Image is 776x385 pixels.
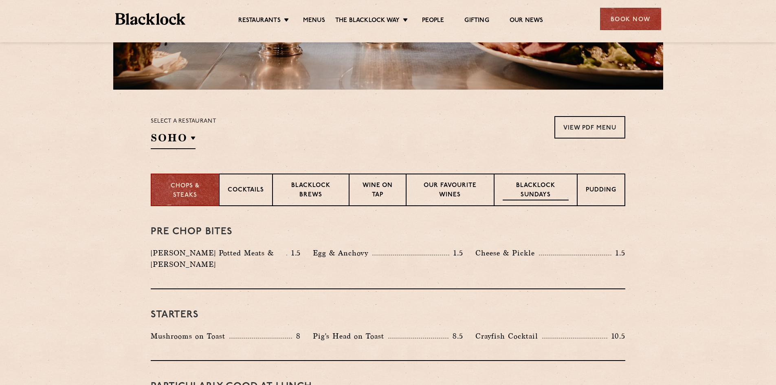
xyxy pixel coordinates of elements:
p: Select a restaurant [151,116,216,127]
p: 1.5 [449,248,463,258]
a: Restaurants [238,17,281,26]
p: Egg & Anchovy [313,247,372,259]
p: Crayfish Cocktail [475,330,542,342]
p: Cocktails [228,186,264,196]
h3: Pre Chop Bites [151,227,625,237]
p: 1.5 [287,248,301,258]
p: Pudding [586,186,616,196]
a: Menus [303,17,325,26]
div: Book Now [600,8,661,30]
a: Our News [510,17,543,26]
p: Our favourite wines [415,181,485,200]
img: BL_Textured_Logo-footer-cropped.svg [115,13,186,25]
p: [PERSON_NAME] Potted Meats & [PERSON_NAME] [151,247,286,270]
p: Blacklock Brews [281,181,341,200]
p: 8 [292,331,301,341]
p: 10.5 [607,331,625,341]
p: Cheese & Pickle [475,247,539,259]
p: Mushrooms on Toast [151,330,229,342]
p: Chops & Steaks [160,182,211,200]
p: 8.5 [448,331,463,341]
a: The Blacklock Way [335,17,400,26]
p: Pig's Head on Toast [313,330,388,342]
a: People [422,17,444,26]
h2: SOHO [151,131,196,149]
h3: Starters [151,310,625,320]
p: 1.5 [611,248,625,258]
p: Blacklock Sundays [503,181,569,200]
a: Gifting [464,17,489,26]
a: View PDF Menu [554,116,625,139]
p: Wine on Tap [358,181,398,200]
